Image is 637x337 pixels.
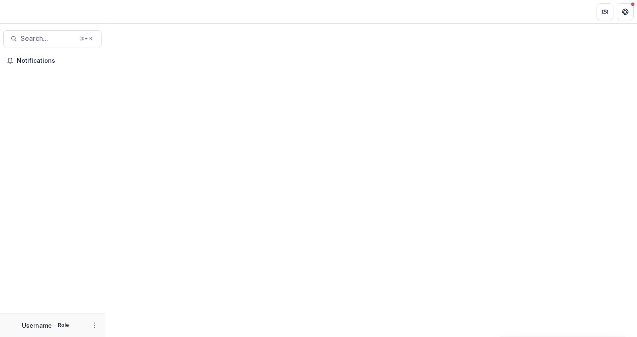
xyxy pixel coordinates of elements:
button: Partners [597,3,613,20]
span: Notifications [17,57,98,64]
button: Notifications [3,54,102,67]
p: Username [22,321,52,330]
button: More [90,320,100,330]
div: ⌘ + K [78,34,94,43]
nav: breadcrumb [109,5,145,18]
p: Role [55,321,72,329]
span: Search... [21,35,74,43]
button: Get Help [617,3,634,20]
button: Search... [3,30,102,47]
